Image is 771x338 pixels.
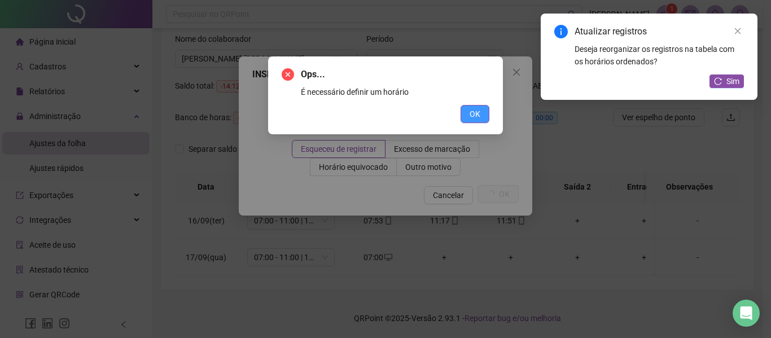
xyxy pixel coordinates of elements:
[734,27,742,35] span: close
[731,25,744,37] a: Close
[470,108,480,120] span: OK
[554,25,568,38] span: info-circle
[709,74,744,88] button: Sim
[714,77,722,85] span: reload
[726,75,739,87] span: Sim
[461,105,489,123] button: OK
[282,68,294,81] span: close-circle
[301,68,489,81] span: Ops...
[733,300,760,327] div: Open Intercom Messenger
[301,86,489,98] div: É necessário definir um horário
[575,43,744,68] div: Deseja reorganizar os registros na tabela com os horários ordenados?
[575,25,744,38] div: Atualizar registros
